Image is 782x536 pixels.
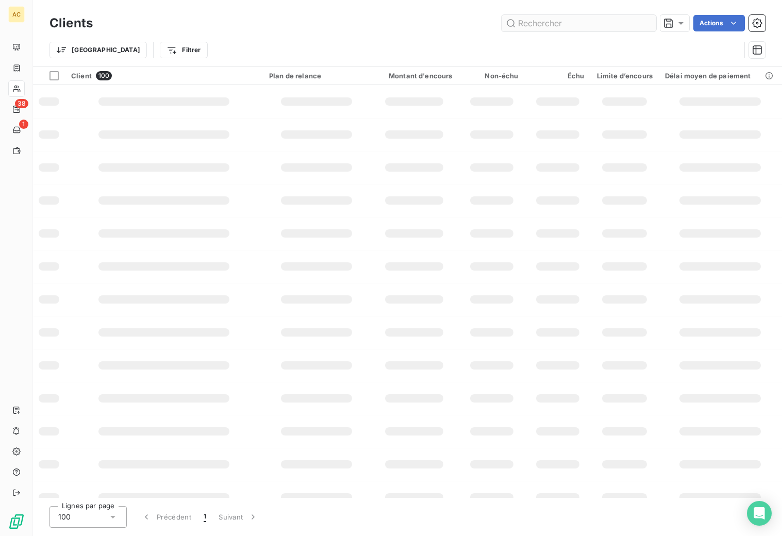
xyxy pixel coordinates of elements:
[58,512,71,522] span: 100
[465,72,519,80] div: Non-échu
[15,99,28,108] span: 38
[747,501,772,526] div: Open Intercom Messenger
[96,71,112,80] span: 100
[197,506,212,528] button: 1
[160,42,207,58] button: Filtrer
[531,72,585,80] div: Échu
[665,72,775,80] div: Délai moyen de paiement
[204,512,206,522] span: 1
[502,15,656,31] input: Rechercher
[19,120,28,129] span: 1
[49,14,93,32] h3: Clients
[212,506,264,528] button: Suivant
[49,42,147,58] button: [GEOGRAPHIC_DATA]
[135,506,197,528] button: Précédent
[8,6,25,23] div: AC
[8,513,25,530] img: Logo LeanPay
[597,72,653,80] div: Limite d’encours
[269,72,364,80] div: Plan de relance
[71,72,92,80] span: Client
[376,72,453,80] div: Montant d'encours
